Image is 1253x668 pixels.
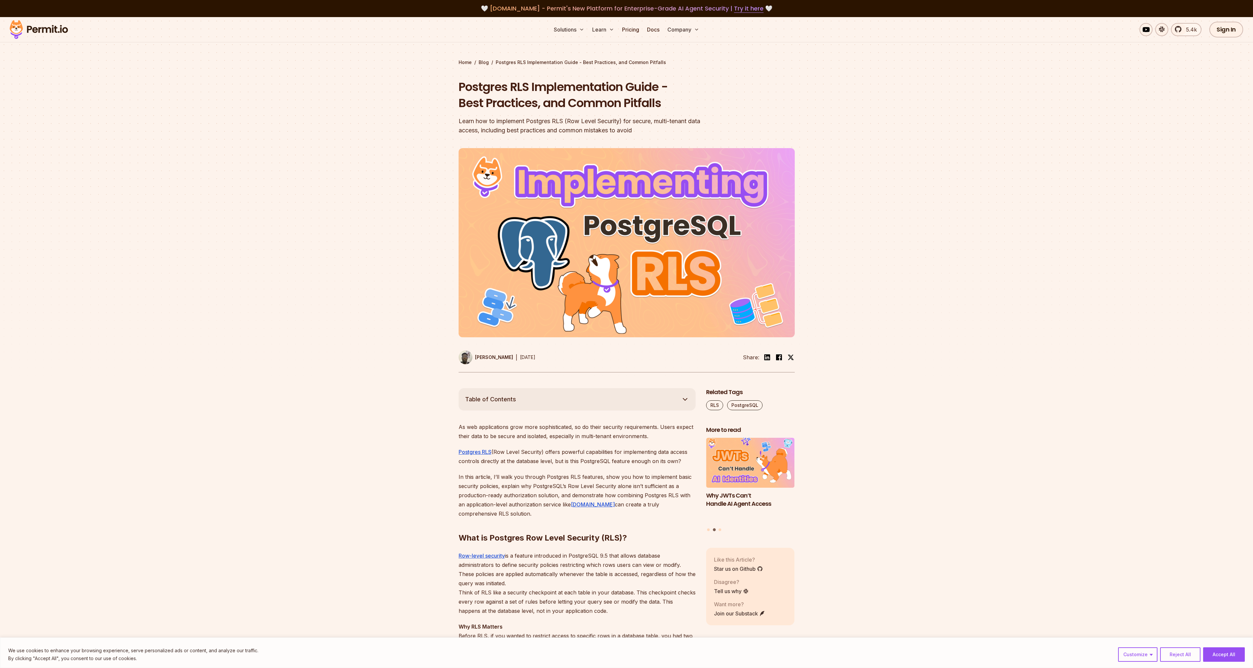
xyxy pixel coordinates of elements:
[459,552,505,559] a: Row-level security
[8,647,258,655] p: We use cookies to enhance your browsing experience, serve personalized ads or content, and analyz...
[734,4,764,13] a: Try it here
[520,354,535,360] time: [DATE]
[459,472,696,518] p: In this article, I’ll walk you through Postgres RLS features, show you how to implement basic sec...
[619,23,642,36] a: Pricing
[706,438,795,524] li: 2 of 3
[1160,647,1200,662] button: Reject All
[516,353,517,361] div: |
[1182,26,1197,33] span: 5.4k
[706,492,795,508] h3: Why JWTs Can’t Handle AI Agent Access
[727,400,763,410] a: PostgreSQL
[707,528,710,531] button: Go to slide 1
[1118,647,1157,662] button: Customize
[644,23,662,36] a: Docs
[743,353,759,361] li: Share:
[479,59,489,66] a: Blog
[490,4,764,12] span: [DOMAIN_NAME] - Permit's New Platform for Enterprise-Grade AI Agent Security |
[665,23,702,36] button: Company
[459,422,696,441] p: As web applications grow more sophisticated, so do their security requirements. Users expect thei...
[7,18,71,41] img: Permit logo
[714,587,749,595] a: Tell us why
[459,623,503,630] strong: Why RLS Matters
[459,506,696,543] h2: What is Postgres Row Level Security (RLS)?
[714,578,749,586] p: Disagree?
[475,354,513,361] p: [PERSON_NAME]
[706,400,723,410] a: RLS
[714,610,765,617] a: Join our Substack
[465,395,516,404] span: Table of Contents
[459,350,472,364] img: Uma Victor
[706,438,795,488] img: Why JWTs Can’t Handle AI Agent Access
[459,551,696,615] p: is a feature introduced in PostgreSQL 9.5 that allows database administrators to define security ...
[459,59,472,66] a: Home
[8,655,258,662] p: By clicking "Accept All", you consent to our use of cookies.
[459,622,696,650] p: Before RLS, if you wanted to restrict access to specific rows in a database table, you had two ma...
[1203,647,1245,662] button: Accept All
[16,4,1237,13] div: 🤍 🤍
[1209,22,1243,37] a: Sign In
[459,350,513,364] a: [PERSON_NAME]
[763,353,771,361] img: linkedin
[459,447,696,466] p: (Row Level Security) offers powerful capabilities for implementing data access controls directly ...
[571,501,615,508] a: [DOMAIN_NAME]
[719,528,721,531] button: Go to slide 3
[551,23,587,36] button: Solutions
[788,354,794,361] img: twitter
[459,148,795,337] img: Postgres RLS Implementation Guide - Best Practices, and Common Pitfalls
[714,565,763,573] a: Star us on Github
[459,449,491,455] a: Postgres RLS
[1171,23,1201,36] a: 5.4k
[459,79,711,111] h1: Postgres RLS Implementation Guide - Best Practices, and Common Pitfalls
[459,388,696,411] button: Table of Contents
[775,353,783,361] img: facebook
[459,59,795,66] div: / /
[714,556,763,564] p: Like this Article?
[714,600,765,608] p: Want more?
[713,528,716,531] button: Go to slide 2
[706,388,795,396] h2: Related Tags
[590,23,617,36] button: Learn
[706,438,795,532] div: Posts
[459,117,711,135] div: Learn how to implement Postgres RLS (Row Level Security) for secure, multi-tenant data access, in...
[706,426,795,434] h2: More to read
